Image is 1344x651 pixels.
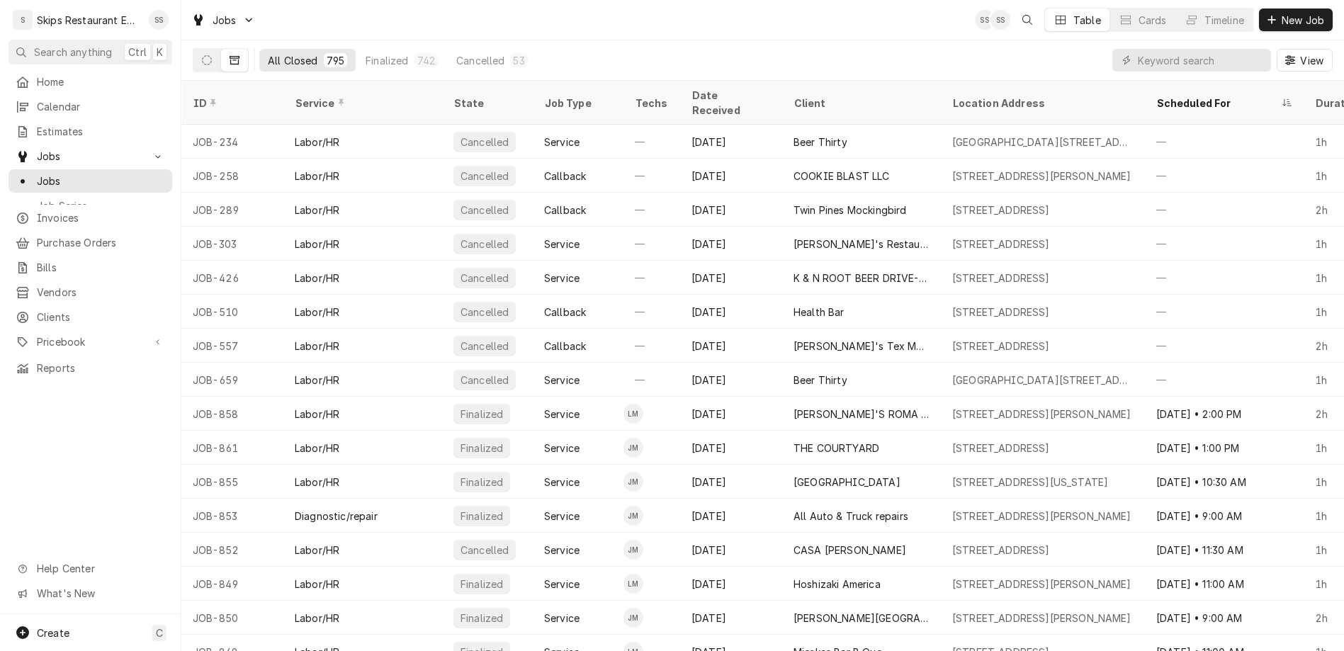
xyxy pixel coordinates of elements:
[459,475,504,489] div: Finalized
[680,601,782,635] div: [DATE]
[623,608,643,628] div: Jason Marroquin's Avatar
[417,53,435,68] div: 742
[9,40,172,64] button: Search anythingCtrlK
[1138,49,1264,72] input: Keyword search
[459,237,510,251] div: Cancelled
[37,99,165,114] span: Calendar
[990,10,1010,30] div: SS
[680,193,782,227] div: [DATE]
[680,295,782,329] div: [DATE]
[794,407,930,421] div: [PERSON_NAME]'S ROMA PIZZA
[34,45,112,60] span: Search anything
[37,124,165,139] span: Estimates
[295,96,428,111] div: Service
[1145,125,1304,159] div: —
[1016,9,1039,31] button: Open search
[128,45,147,60] span: Ctrl
[295,577,339,591] div: Labor/HR
[623,472,643,492] div: Jason Marroquin's Avatar
[1139,13,1167,28] div: Cards
[37,334,144,349] span: Pricebook
[186,9,261,32] a: Go to Jobs
[295,339,339,353] div: Labor/HR
[794,509,908,523] div: All Auto & Truck repairs
[459,271,510,285] div: Cancelled
[295,169,339,183] div: Labor/HR
[952,509,1131,523] div: [STREET_ADDRESS][PERSON_NAME]
[9,169,172,193] a: Jobs
[1073,13,1101,28] div: Table
[459,169,510,183] div: Cancelled
[623,472,643,492] div: JM
[794,96,927,111] div: Client
[1145,567,1304,601] div: [DATE] • 11:00 AM
[794,543,906,557] div: CASA [PERSON_NAME]
[952,305,1050,319] div: [STREET_ADDRESS]
[456,53,504,68] div: Cancelled
[181,329,283,363] div: JOB-557
[37,174,165,188] span: Jobs
[680,227,782,261] div: [DATE]
[9,95,172,118] a: Calendar
[544,339,586,353] div: Callback
[1145,363,1304,397] div: —
[193,96,269,111] div: ID
[459,509,504,523] div: Finalized
[952,271,1050,285] div: [STREET_ADDRESS]
[952,441,1050,455] div: [STREET_ADDRESS]
[1145,295,1304,329] div: —
[952,237,1050,251] div: [STREET_ADDRESS]
[680,159,782,193] div: [DATE]
[37,149,144,164] span: Jobs
[459,577,504,591] div: Finalized
[794,135,847,149] div: Beer Thirty
[952,373,1134,387] div: [GEOGRAPHIC_DATA][STREET_ADDRESS][PERSON_NAME]
[9,256,172,279] a: Bills
[623,404,643,424] div: Longino Monroe's Avatar
[459,135,510,149] div: Cancelled
[623,506,643,526] div: Jason Marroquin's Avatar
[37,586,164,601] span: What's New
[794,271,930,285] div: K & N ROOT BEER DRIVE-INN
[952,543,1050,557] div: [STREET_ADDRESS]
[1156,96,1278,111] div: Scheduled For
[952,339,1050,353] div: [STREET_ADDRESS]
[1297,53,1326,68] span: View
[990,10,1010,30] div: Shan Skipper's Avatar
[623,438,643,458] div: Jason Marroquin's Avatar
[1145,261,1304,295] div: —
[544,237,580,251] div: Service
[459,543,510,557] div: Cancelled
[680,329,782,363] div: [DATE]
[544,509,580,523] div: Service
[1279,13,1327,28] span: New Job
[1145,465,1304,499] div: [DATE] • 10:30 AM
[453,96,521,111] div: State
[952,135,1134,149] div: [GEOGRAPHIC_DATA][STREET_ADDRESS][PERSON_NAME]
[952,169,1131,183] div: [STREET_ADDRESS][PERSON_NAME]
[37,361,165,375] span: Reports
[794,203,907,217] div: Twin Pines Mockingbird
[295,509,378,523] div: Diagnostic/repair
[9,281,172,304] a: Vendors
[544,169,586,183] div: Callback
[623,227,680,261] div: —
[975,10,995,30] div: SS
[37,627,69,639] span: Create
[1145,533,1304,567] div: [DATE] • 11:30 AM
[680,431,782,465] div: [DATE]
[157,45,163,60] span: K
[181,397,283,431] div: JOB-858
[181,499,283,533] div: JOB-853
[794,339,930,353] div: [PERSON_NAME]'s Tex Mex Restaurant
[327,53,344,68] div: 795
[9,194,172,217] a: Job Series
[1259,9,1333,31] button: New Job
[680,397,782,431] div: [DATE]
[268,53,318,68] div: All Closed
[623,404,643,424] div: LM
[9,557,172,580] a: Go to Help Center
[952,475,1108,489] div: [STREET_ADDRESS][US_STATE]
[544,475,580,489] div: Service
[513,53,524,68] div: 53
